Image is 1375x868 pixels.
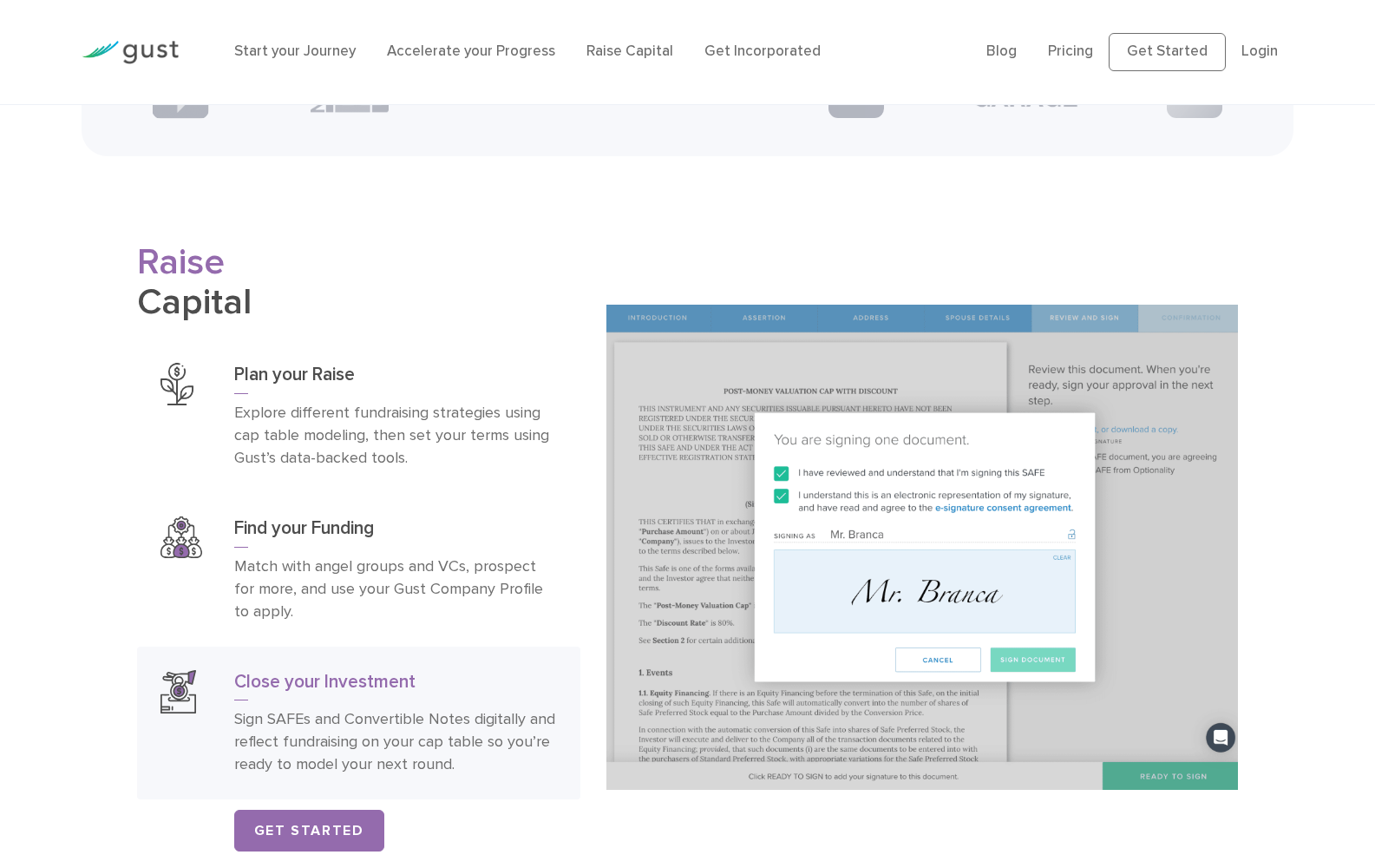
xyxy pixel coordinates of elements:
img: Close Your Investment [606,305,1238,790]
img: Plan Your Raise [160,363,193,405]
img: Close Your Investment [160,670,196,713]
a: Start your Journey [234,43,356,60]
p: Sign SAFEs and Convertible Notes digitally and reflect fundraising on your cap table so you’re re... [234,708,558,776]
a: Blog [986,43,1017,60]
h3: Plan your Raise [234,363,558,394]
a: Pricing [1048,43,1093,60]
p: Explore different fundraising strategies using cap table modeling, then set your terms using Gust... [234,402,558,470]
a: Find Your FundingFind your FundingMatch with angel groups and VCs, prospect for more, and use you... [137,493,581,647]
a: Login [1241,43,1278,60]
a: Close Your InvestmentClose your InvestmentSign SAFEs and Convertible Notes digitally and reflect ... [137,647,581,800]
a: Get Incorporated [704,43,821,60]
h2: Capital [137,243,581,323]
a: Get Started [1109,33,1226,71]
img: Find Your Funding [160,516,202,558]
a: Get Started [234,810,384,852]
p: Match with angel groups and VCs, prospect for more, and use your Gust Company Profile to apply. [234,556,558,623]
h3: Close your Investment [234,670,558,701]
span: Raise [137,240,225,284]
a: Plan Your RaisePlan your RaiseExplore different fundraising strategies using cap table modeling, ... [137,339,581,493]
a: Raise Capital [586,43,673,60]
a: Accelerate your Progress [387,43,555,60]
h3: Find your Funding [234,516,558,548]
img: Gust Logo [82,41,179,64]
